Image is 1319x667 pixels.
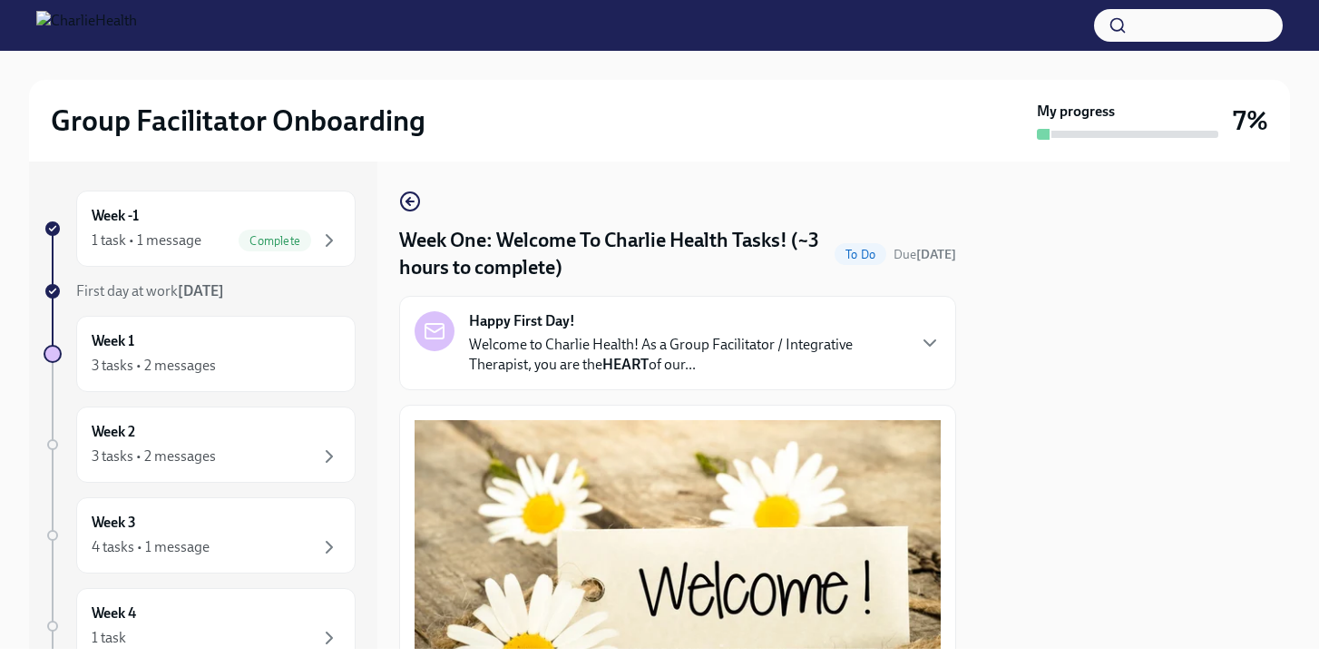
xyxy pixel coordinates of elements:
[92,603,136,623] h6: Week 4
[92,513,136,533] h6: Week 3
[44,281,356,301] a: First day at work[DATE]
[92,331,134,351] h6: Week 1
[894,247,956,262] span: Due
[469,335,904,375] p: Welcome to Charlie Health! As a Group Facilitator / Integrative Therapist, you are the of our...
[92,537,210,557] div: 4 tasks • 1 message
[92,231,201,250] div: 1 task • 1 message
[36,11,137,40] img: CharlieHealth
[178,282,224,299] strong: [DATE]
[51,103,425,139] h2: Group Facilitator Onboarding
[469,311,575,331] strong: Happy First Day!
[92,422,135,442] h6: Week 2
[92,446,216,466] div: 3 tasks • 2 messages
[44,497,356,574] a: Week 34 tasks • 1 message
[76,282,224,299] span: First day at work
[1037,102,1115,122] strong: My progress
[92,628,126,648] div: 1 task
[399,227,827,281] h4: Week One: Welcome To Charlie Health Tasks! (~3 hours to complete)
[835,248,886,261] span: To Do
[602,356,649,373] strong: HEART
[239,234,311,248] span: Complete
[44,588,356,664] a: Week 41 task
[894,246,956,263] span: August 18th, 2025 10:00
[44,407,356,483] a: Week 23 tasks • 2 messages
[92,206,139,226] h6: Week -1
[44,316,356,392] a: Week 13 tasks • 2 messages
[92,356,216,376] div: 3 tasks • 2 messages
[1233,104,1268,137] h3: 7%
[916,247,956,262] strong: [DATE]
[44,191,356,267] a: Week -11 task • 1 messageComplete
